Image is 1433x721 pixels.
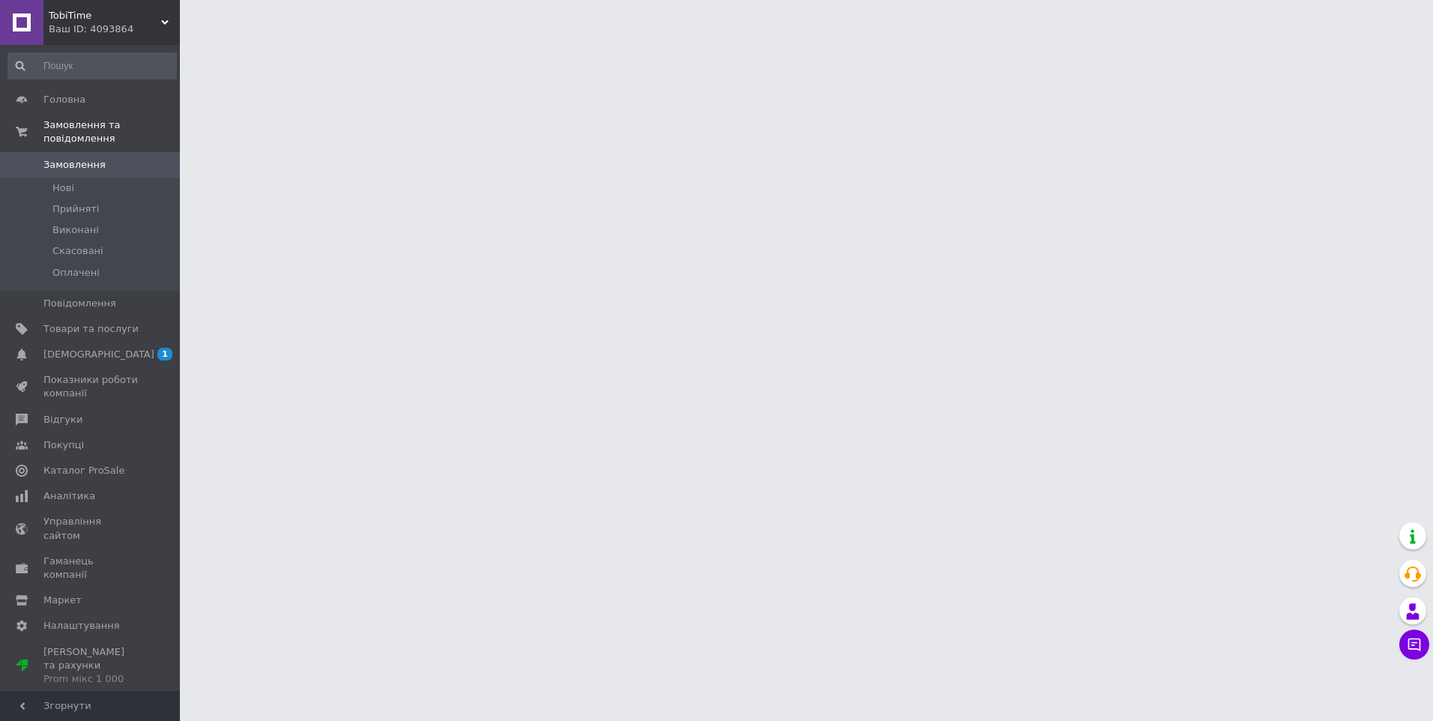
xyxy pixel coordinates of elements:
[52,266,100,280] span: Оплачені
[43,594,82,607] span: Маркет
[52,223,99,237] span: Виконані
[43,489,95,503] span: Аналітика
[52,181,74,195] span: Нові
[43,348,154,361] span: [DEMOGRAPHIC_DATA]
[7,52,177,79] input: Пошук
[43,118,180,145] span: Замовлення та повідомлення
[43,297,116,310] span: Повідомлення
[43,515,139,542] span: Управління сайтом
[43,438,84,452] span: Покупці
[43,322,139,336] span: Товари та послуги
[43,413,82,426] span: Відгуки
[43,93,85,106] span: Головна
[52,202,99,216] span: Прийняті
[49,9,161,22] span: TobiTime
[43,464,124,477] span: Каталог ProSale
[1399,630,1429,660] button: Чат з покупцем
[157,348,172,360] span: 1
[52,244,103,258] span: Скасовані
[43,555,139,582] span: Гаманець компанії
[49,22,180,36] div: Ваш ID: 4093864
[43,619,120,633] span: Налаштування
[43,645,139,687] span: [PERSON_NAME] та рахунки
[43,672,139,686] div: Prom мікс 1 000
[43,373,139,400] span: Показники роботи компанії
[43,158,106,172] span: Замовлення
